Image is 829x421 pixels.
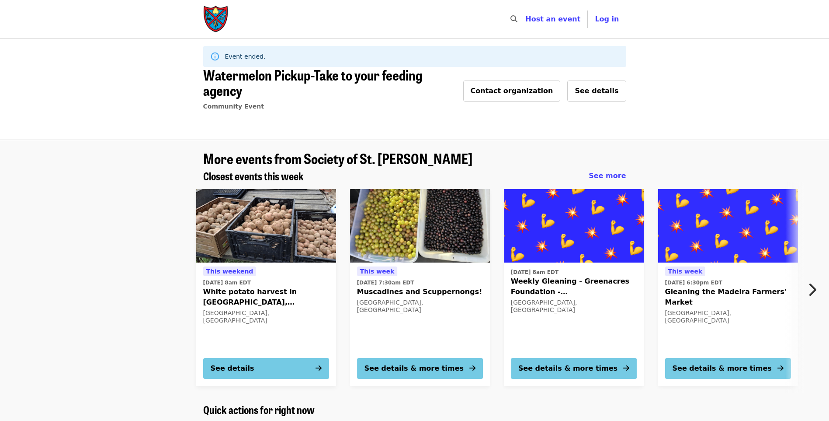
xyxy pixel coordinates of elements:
div: [GEOGRAPHIC_DATA], [GEOGRAPHIC_DATA] [357,299,483,314]
i: chevron-right icon [808,281,816,298]
button: See details [567,81,626,102]
div: See details & more times [364,363,464,374]
button: See details [203,358,329,379]
span: Event ended. [225,53,266,60]
a: Host an event [525,15,580,23]
div: See details & more times [672,363,771,374]
i: arrow-right icon [469,364,475,372]
button: Next item [800,277,829,302]
button: Log in [588,11,626,28]
a: See details for "Gleaning the Madeira Farmers' Market" [658,189,798,386]
span: Contact organization [471,87,553,95]
div: [GEOGRAPHIC_DATA], [GEOGRAPHIC_DATA] [665,309,791,324]
a: Community Event [203,103,264,110]
span: Watermelon Pickup-Take to your feeding agency [203,64,422,100]
i: arrow-right icon [316,364,322,372]
img: Society of St. Andrew - Home [203,5,229,33]
div: See details [211,363,254,374]
time: [DATE] 6:30pm EDT [665,279,722,287]
i: arrow-right icon [623,364,629,372]
span: Closest events this week [203,168,304,183]
a: See more [589,171,626,181]
span: Weekly Gleaning - Greenacres Foundation - [GEOGRAPHIC_DATA] [511,276,637,297]
span: Log in [595,15,619,23]
a: See details for "Weekly Gleaning - Greenacres Foundation - Indian Hill" [504,189,644,386]
span: More events from Society of St. [PERSON_NAME] [203,148,472,168]
a: Quick actions for right now [203,403,315,416]
a: Closest events this week [203,170,304,182]
button: See details & more times [357,358,483,379]
time: [DATE] 8am EDT [511,268,558,276]
time: [DATE] 7:30am EDT [357,279,414,287]
a: See details for "Muscadines and Scuppernongs!" [350,189,490,386]
div: See details & more times [518,363,617,374]
span: See more [589,172,626,180]
div: Closest events this week [196,170,633,182]
span: This week [360,268,395,275]
img: White potato harvest in Stantonsburg, NC on 9/13! organized by Society of St. Andrew [196,189,336,263]
button: See details & more times [665,358,791,379]
div: [GEOGRAPHIC_DATA], [GEOGRAPHIC_DATA] [511,299,637,314]
img: Muscadines and Scuppernongs! organized by Society of St. Andrew [350,189,490,263]
i: search icon [510,15,517,23]
i: arrow-right icon [777,364,783,372]
span: Muscadines and Scuppernongs! [357,287,483,297]
span: This weekend [206,268,253,275]
span: Quick actions for right now [203,402,315,417]
a: See details for "White potato harvest in Stantonsburg, NC on 9/13!" [196,189,336,386]
img: Gleaning the Madeira Farmers' Market organized by Society of St. Andrew [658,189,798,263]
input: Search [523,9,530,30]
div: [GEOGRAPHIC_DATA], [GEOGRAPHIC_DATA] [203,309,329,324]
button: Contact organization [463,81,561,102]
time: [DATE] 8am EDT [203,279,251,287]
img: Weekly Gleaning - Greenacres Foundation - Indian Hill organized by Society of St. Andrew [504,189,644,263]
span: Gleaning the Madeira Farmers' Market [665,287,791,308]
span: White potato harvest in [GEOGRAPHIC_DATA], [GEOGRAPHIC_DATA] on 9/13! [203,287,329,308]
span: This week [668,268,702,275]
span: See details [575,87,618,95]
button: See details & more times [511,358,637,379]
div: Quick actions for right now [196,403,633,416]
